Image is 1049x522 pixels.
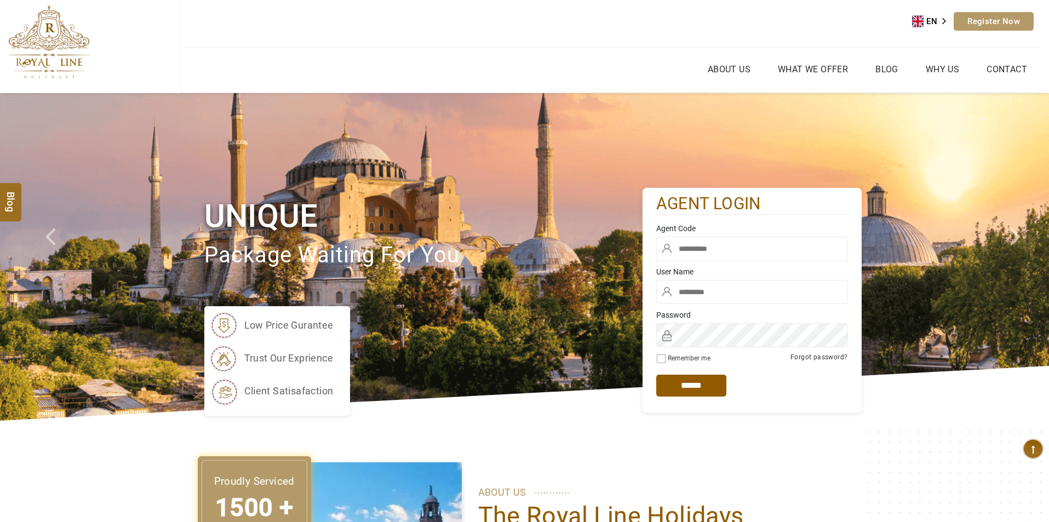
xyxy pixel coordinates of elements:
a: Register Now [954,12,1034,31]
a: Why Us [923,61,962,77]
a: Forgot password? [790,353,847,361]
a: Blog [873,61,901,77]
label: User Name [656,266,848,277]
label: Password [656,309,848,320]
aside: Language selected: English [912,13,954,30]
a: About Us [705,61,753,77]
a: Contact [984,61,1030,77]
h1: Unique [204,196,643,237]
span: ............ [535,482,570,498]
li: trust our exprience [210,345,334,372]
label: Remember me [668,354,710,362]
a: Check next image [996,93,1049,421]
span: Blog [4,191,18,200]
p: ABOUT US [478,484,845,501]
p: package waiting for you [204,237,643,274]
img: The Royal Line Holidays [8,5,90,79]
a: What we Offer [775,61,851,77]
li: low price gurantee [210,312,334,339]
a: EN [912,13,954,30]
h2: agent login [656,193,848,215]
a: Check next prev [31,93,84,421]
div: Language [912,13,954,30]
label: Agent Code [656,223,848,234]
li: client satisafaction [210,377,334,405]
